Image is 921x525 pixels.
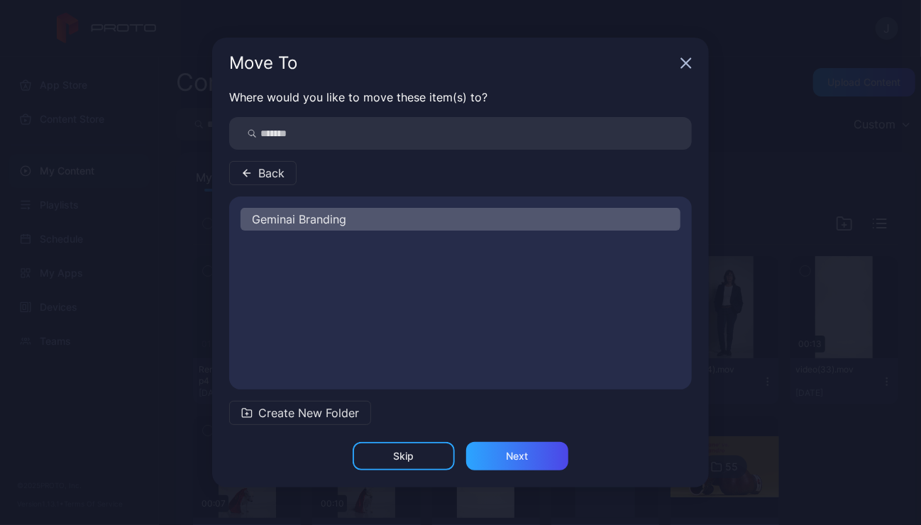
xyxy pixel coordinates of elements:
div: Skip [394,451,414,462]
button: Skip [353,442,455,470]
div: Move To [229,55,675,72]
span: Back [258,165,285,182]
p: Where would you like to move these item(s) to? [229,89,692,106]
span: Geminai Branding [252,211,346,228]
button: Create New Folder [229,401,371,425]
span: Create New Folder [258,404,359,421]
button: Back [229,161,297,185]
div: Next [507,451,529,462]
button: Next [466,442,568,470]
